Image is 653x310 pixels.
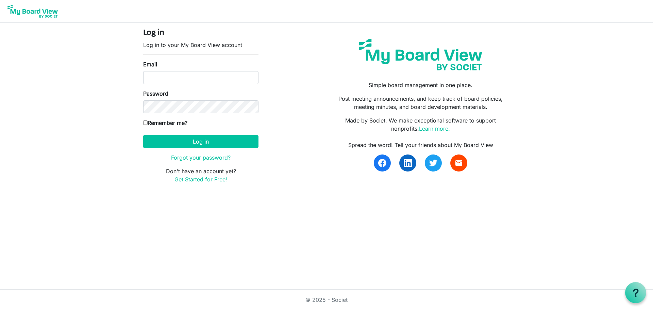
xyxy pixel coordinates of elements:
img: facebook.svg [378,159,386,167]
a: Learn more. [419,125,450,132]
div: Spread the word! Tell your friends about My Board View [332,141,510,149]
img: twitter.svg [429,159,437,167]
button: Log in [143,135,258,148]
label: Password [143,89,168,98]
p: Don't have an account yet? [143,167,258,183]
span: email [455,159,463,167]
label: Remember me? [143,119,187,127]
a: Get Started for Free! [174,176,227,183]
input: Remember me? [143,120,148,125]
a: Forgot your password? [171,154,231,161]
a: © 2025 - Societ [305,296,348,303]
img: my-board-view-societ.svg [354,34,487,76]
label: Email [143,60,157,68]
img: linkedin.svg [404,159,412,167]
img: My Board View Logo [5,3,60,20]
p: Simple board management in one place. [332,81,510,89]
a: email [450,154,467,172]
p: Post meeting announcements, and keep track of board policies, meeting minutes, and board developm... [332,95,510,111]
p: Log in to your My Board View account [143,41,258,49]
p: Made by Societ. We make exceptional software to support nonprofits. [332,116,510,133]
h4: Log in [143,28,258,38]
